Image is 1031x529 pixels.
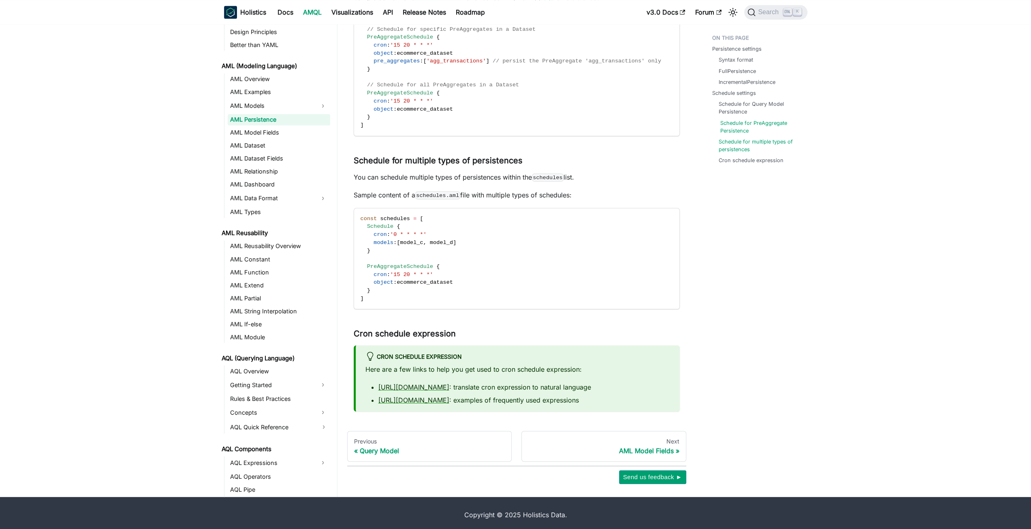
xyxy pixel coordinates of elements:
span: : [420,58,423,64]
span: ] [486,58,489,64]
span: const [361,216,377,222]
div: AML Model Fields [528,447,679,455]
a: Schedule for multiple types of persistences [719,138,799,153]
span: [ [397,240,400,246]
button: Send us feedback ► [619,470,686,484]
a: IncrementalPersistence [719,78,775,86]
a: Roadmap [451,6,490,19]
a: [URL][DOMAIN_NAME] [378,383,449,391]
p: Sample content of a file with multiple types of schedules: [354,190,680,200]
span: } [367,287,370,293]
code: schedules.aml [415,191,460,199]
span: schedules [380,216,410,222]
a: AML Reusability [219,227,330,239]
span: cron [374,272,387,278]
a: AML If-else [228,318,330,330]
a: [URL][DOMAIN_NAME] [378,396,449,404]
a: AML Examples [228,86,330,98]
a: AML Types [228,206,330,218]
kbd: K [793,8,801,15]
a: HolisticsHolistics [224,6,266,19]
span: ecommerce_dataset [397,279,453,285]
a: AML Extend [228,279,330,291]
a: AQL Expressions [228,456,316,469]
span: PreAggregateSchedule [367,34,433,40]
a: Schedule for Query Model Persistence [719,100,799,116]
a: AQL Quick Reference [228,420,330,433]
button: Switch between dark and light mode (currently light mode) [726,6,739,19]
span: object [374,106,393,112]
a: AML Constant [228,253,330,265]
span: object [374,50,393,56]
span: ] [453,240,456,246]
span: : [387,42,390,48]
p: Here are a few links to help you get used to cron schedule expression: [365,364,670,374]
a: AML Persistence [228,114,330,125]
span: ] [361,296,364,302]
a: Schedule for PreAggregate Persistence [720,119,801,135]
span: ecommerce_dataset [397,50,453,56]
a: Release Notes [398,6,451,19]
button: Expand sidebar category 'AML Data Format' [316,192,330,205]
a: FullPersistence [719,67,756,75]
span: pre_aggregates [374,58,420,64]
div: Copyright © 2025 Holistics Data. [258,510,773,520]
a: API [378,6,398,19]
span: object [374,279,393,285]
span: { [436,34,440,40]
a: AML Overview [228,73,330,85]
a: AMQL [298,6,327,19]
span: model_d [430,240,453,246]
a: AML Reusability Overview [228,240,330,252]
a: AML Dataset Fields [228,153,330,164]
span: , [423,240,427,246]
span: cron [374,98,387,104]
a: AQL Operators [228,471,330,482]
a: Getting Started [228,378,316,391]
img: Holistics [224,6,237,19]
a: AQL Components [219,443,330,454]
span: // persist the PreAggregate 'agg_transactions' only [493,58,661,64]
a: AML Module [228,331,330,343]
span: } [367,248,370,254]
nav: Docs pages [347,431,686,462]
p: You can schedule multiple types of persistences within the list. [354,172,680,182]
span: = [413,216,416,222]
a: AML Models [228,99,316,112]
button: Expand sidebar category 'AQL Expressions' [316,456,330,469]
div: Cron schedule expression [365,352,670,362]
button: Expand sidebar category 'AML Models' [316,99,330,112]
a: AML Dataset [228,140,330,151]
span: : [387,272,390,278]
a: AQL (Querying Language) [219,352,330,364]
span: { [397,223,400,229]
a: Visualizations [327,6,378,19]
a: Schedule settings [712,89,756,97]
a: AQL Overview [228,365,330,377]
span: cron [374,231,387,238]
span: [ [423,58,427,64]
span: [ [420,216,423,222]
span: // Schedule for specific PreAggregates in a Dataset [367,26,536,32]
span: : [393,240,397,246]
a: v3.0 Docs [642,6,690,19]
a: AML String Interpolation [228,305,330,317]
div: Query Model [354,447,505,455]
button: Search (Ctrl+K) [744,5,807,19]
li: : translate cron expression to natural language [378,382,670,392]
a: AML Function [228,266,330,278]
a: AML Model Fields [228,127,330,138]
span: : [393,50,397,56]
span: Search [756,9,783,16]
h3: Cron schedule expression [354,329,680,339]
span: cron [374,42,387,48]
a: AML Data Format [228,192,316,205]
a: Cron schedule expression [719,156,783,164]
span: : [393,106,397,112]
span: ecommerce_dataset [397,106,453,112]
span: PreAggregateSchedule [367,263,433,270]
button: Expand sidebar category 'AQL Types' [316,497,330,510]
span: model_c [400,240,423,246]
span: : [387,231,390,238]
span: Send us feedback ► [623,472,682,482]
